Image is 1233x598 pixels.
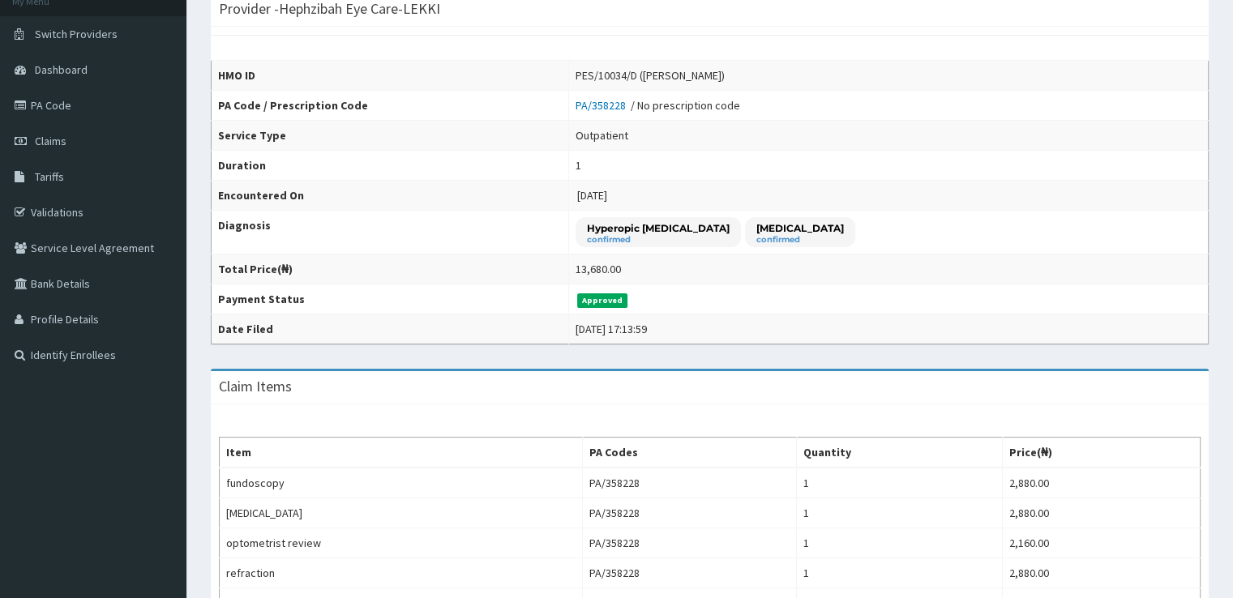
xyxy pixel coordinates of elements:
[212,151,569,181] th: Duration
[796,468,1002,498] td: 1
[212,314,569,344] th: Date Filed
[576,67,725,83] div: PES/10034/D ([PERSON_NAME])
[220,558,583,588] td: refraction
[35,62,88,77] span: Dashboard
[212,211,569,254] th: Diagnosis
[577,293,628,308] span: Approved
[587,221,730,235] p: Hyperopic [MEDICAL_DATA]
[796,558,1002,588] td: 1
[35,169,64,184] span: Tariffs
[582,498,796,528] td: PA/358228
[219,2,440,16] h3: Provider - Hephzibah Eye Care-LEKKI
[582,438,796,468] th: PA Codes
[220,438,583,468] th: Item
[796,438,1002,468] th: Quantity
[587,236,730,244] small: confirmed
[576,157,581,173] div: 1
[220,468,583,498] td: fundoscopy
[576,261,621,277] div: 13,680.00
[577,188,607,203] span: [DATE]
[582,468,796,498] td: PA/358228
[220,528,583,558] td: optometrist review
[220,498,583,528] td: [MEDICAL_DATA]
[582,528,796,558] td: PA/358228
[1002,468,1200,498] td: 2,880.00
[212,91,569,121] th: PA Code / Prescription Code
[796,498,1002,528] td: 1
[576,127,628,143] div: Outpatient
[35,134,66,148] span: Claims
[35,27,118,41] span: Switch Providers
[212,284,569,314] th: Payment Status
[1002,438,1200,468] th: Price(₦)
[576,321,647,337] div: [DATE] 17:13:59
[756,221,844,235] p: [MEDICAL_DATA]
[756,236,844,244] small: confirmed
[212,121,569,151] th: Service Type
[1002,498,1200,528] td: 2,880.00
[212,61,569,91] th: HMO ID
[212,181,569,211] th: Encountered On
[576,98,631,113] a: PA/358228
[1002,528,1200,558] td: 2,160.00
[212,254,569,284] th: Total Price(₦)
[576,97,740,113] div: / No prescription code
[582,558,796,588] td: PA/358228
[1002,558,1200,588] td: 2,880.00
[219,379,292,394] h3: Claim Items
[796,528,1002,558] td: 1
